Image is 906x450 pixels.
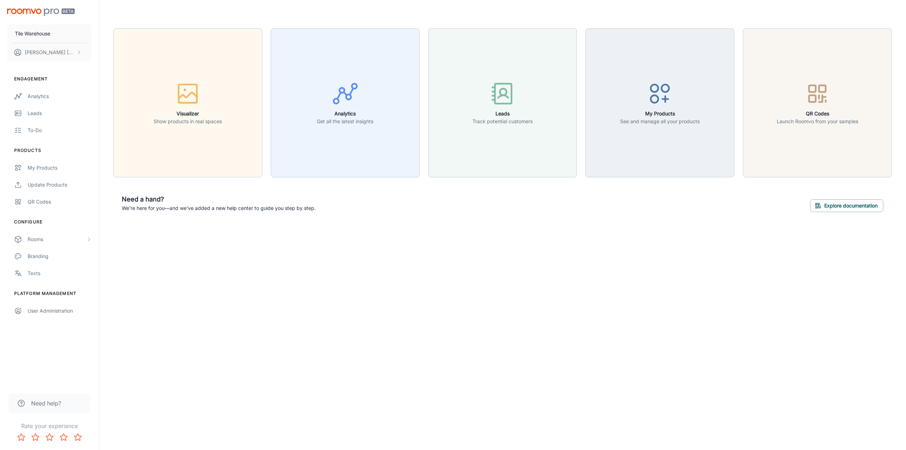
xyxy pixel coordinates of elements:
h6: Visualizer [154,110,222,118]
p: [PERSON_NAME] [PERSON_NAME] [25,49,75,56]
div: QR Codes [28,198,92,206]
div: Rooms [28,235,86,243]
a: Explore documentation [810,201,883,209]
div: Leads [28,109,92,117]
button: [PERSON_NAME] [PERSON_NAME] [7,43,92,62]
a: My ProductsSee and manage all your products [585,99,734,106]
h6: My Products [620,110,700,118]
button: VisualizerShow products in real spaces [113,28,262,177]
div: To-do [28,126,92,134]
div: Update Products [28,181,92,189]
p: Tile Warehouse [15,30,50,38]
button: Explore documentation [810,199,883,212]
a: LeadsTrack potential customers [428,99,577,106]
h6: Need a hand? [122,194,316,204]
p: Launch Roomvo from your samples [777,118,858,125]
button: AnalyticsGet all the latest insights [271,28,420,177]
button: QR CodesLaunch Roomvo from your samples [743,28,892,177]
div: Analytics [28,92,92,100]
img: Roomvo PRO Beta [7,8,75,16]
p: Get all the latest insights [317,118,373,125]
button: Tile Warehouse [7,24,92,43]
div: My Products [28,164,92,172]
a: AnalyticsGet all the latest insights [271,99,420,106]
h6: QR Codes [777,110,858,118]
h6: Leads [472,110,533,118]
a: QR CodesLaunch Roomvo from your samples [743,99,892,106]
p: See and manage all your products [620,118,700,125]
p: Track potential customers [472,118,533,125]
p: Show products in real spaces [154,118,222,125]
h6: Analytics [317,110,373,118]
p: We're here for you—and we've added a new help center to guide you step by step. [122,204,316,212]
button: My ProductsSee and manage all your products [585,28,734,177]
button: LeadsTrack potential customers [428,28,577,177]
